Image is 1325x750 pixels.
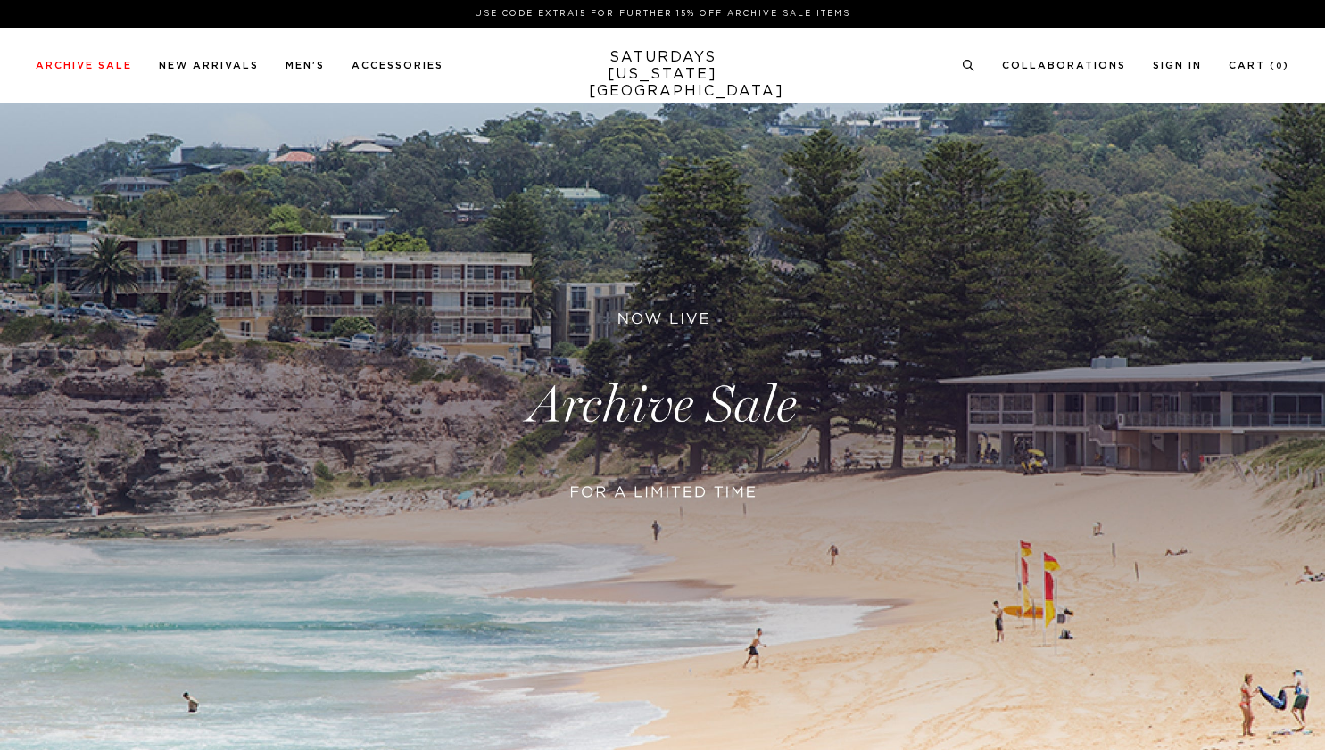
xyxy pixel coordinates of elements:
[1153,61,1202,70] a: Sign In
[1002,61,1126,70] a: Collaborations
[589,49,736,100] a: SATURDAYS[US_STATE][GEOGRAPHIC_DATA]
[286,61,325,70] a: Men's
[159,61,259,70] a: New Arrivals
[36,61,132,70] a: Archive Sale
[43,7,1282,21] p: Use Code EXTRA15 for Further 15% Off Archive Sale Items
[1276,62,1283,70] small: 0
[352,61,443,70] a: Accessories
[1229,61,1289,70] a: Cart (0)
